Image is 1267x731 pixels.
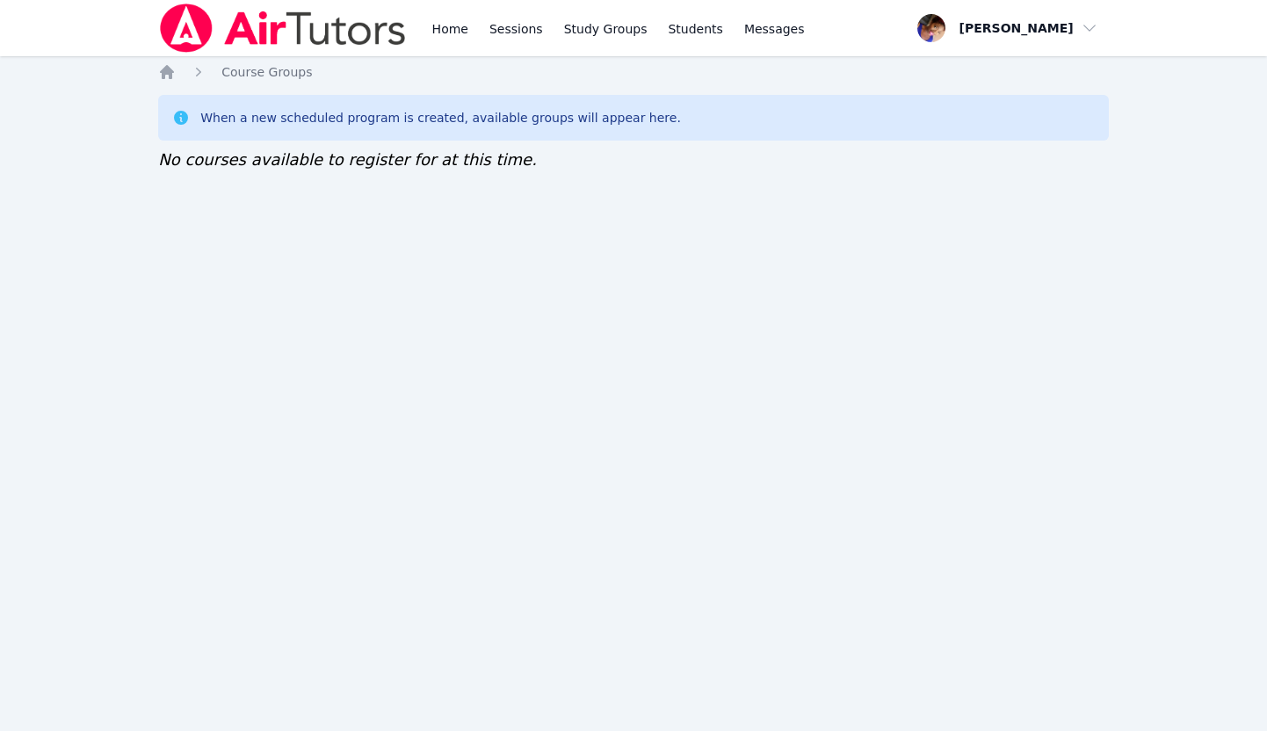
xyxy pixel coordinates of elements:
div: When a new scheduled program is created, available groups will appear here. [200,109,681,127]
img: Air Tutors [158,4,407,53]
nav: Breadcrumb [158,63,1109,81]
a: Course Groups [221,63,312,81]
span: No courses available to register for at this time. [158,150,537,169]
span: Course Groups [221,65,312,79]
span: Messages [744,20,805,38]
